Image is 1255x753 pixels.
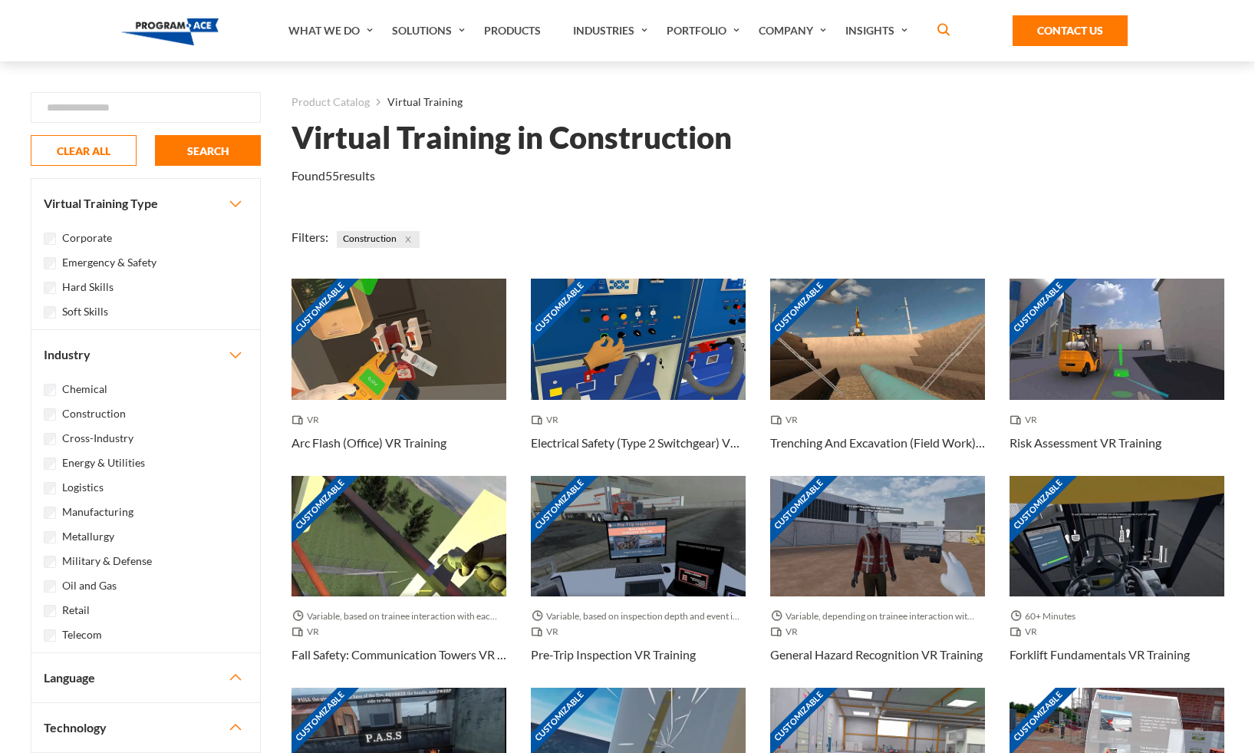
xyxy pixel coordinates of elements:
input: Cross-Industry [44,433,56,445]
h3: Pre-Trip Inspection VR Training [531,646,696,664]
input: Telecom [44,629,56,642]
input: Military & Defense [44,556,56,568]
input: Energy & Utilities [44,457,56,470]
label: Energy & Utilities [62,454,145,471]
input: Chemical [44,384,56,396]
label: Hard Skills [62,279,114,296]
span: VR [770,412,804,428]
label: Emergency & Safety [62,254,156,271]
span: VR [1010,624,1043,639]
h3: Arc Flash (Office) VR Training [292,434,446,452]
span: 60+ Minutes [1010,609,1082,624]
input: Retail [44,605,56,617]
input: Hard Skills [44,282,56,294]
input: Soft Skills [44,306,56,319]
input: Oil and Gas [44,580,56,593]
a: Customizable Thumbnail - Trenching And Excavation (Field Work) VR Training VR Trenching And Excav... [770,279,985,476]
label: Corporate [62,230,112,246]
nav: breadcrumb [292,92,1224,112]
span: VR [292,412,325,428]
button: Language [31,653,260,702]
span: VR [292,624,325,639]
h3: General Hazard Recognition VR Training [770,646,983,664]
p: Found results [292,167,375,185]
label: Metallurgy [62,528,114,545]
button: Close [400,231,417,248]
input: Corporate [44,233,56,245]
input: Manufacturing [44,507,56,519]
h3: Electrical Safety (Type 2 Switchgear) VR Training [531,434,746,452]
span: Variable, depending on trainee interaction with each component. [770,609,985,624]
label: Chemical [62,381,107,398]
button: CLEAR ALL [31,135,137,166]
em: 55 [325,168,339,183]
label: Cross-Industry [62,430,133,447]
span: Filters: [292,230,328,244]
h3: Forklift Fundamentals VR Training [1010,646,1190,664]
span: Variable, based on trainee interaction with each section. [292,609,506,624]
h3: Risk Assessment VR Training [1010,434,1161,452]
input: Metallurgy [44,531,56,543]
label: Soft Skills [62,303,108,320]
a: Product Catalog [292,92,370,112]
input: Emergency & Safety [44,257,56,269]
a: Customizable Thumbnail - Electrical Safety (Type 2 Switchgear) VR Training VR Electrical Safety (... [531,279,746,476]
label: Construction [62,405,126,422]
span: VR [531,624,565,639]
button: Industry [31,330,260,379]
input: Construction [44,408,56,421]
span: Variable, based on inspection depth and event interaction. [531,609,746,624]
h1: Virtual Training in Construction [292,124,732,151]
label: Manufacturing [62,504,133,520]
a: Customizable Thumbnail - Arc Flash (Office) VR Training VR Arc Flash (Office) VR Training [292,279,506,476]
label: Military & Defense [62,553,152,570]
label: Retail [62,602,90,619]
label: Oil and Gas [62,577,117,594]
a: Customizable Thumbnail - Pre-Trip Inspection VR Training Variable, based on inspection depth and ... [531,476,746,689]
h3: Fall Safety: Communication Towers VR Training [292,646,506,664]
a: Contact Us [1013,15,1128,46]
span: VR [1010,412,1043,428]
a: Customizable Thumbnail - Forklift Fundamentals VR Training 60+ Minutes VR Forklift Fundamentals V... [1010,476,1224,689]
input: Logistics [44,482,56,494]
li: Virtual Training [370,92,463,112]
h3: Trenching And Excavation (Field Work) VR Training [770,434,985,452]
a: Customizable Thumbnail - Fall Safety: Communication Towers VR Training Variable, based on trainee... [292,476,506,689]
button: Technology [31,703,260,752]
label: Telecom [62,626,102,643]
button: Virtual Training Type [31,179,260,228]
a: Customizable Thumbnail - Risk Assessment VR Training VR Risk Assessment VR Training [1010,279,1224,476]
span: VR [770,624,804,639]
span: Construction [337,231,420,248]
img: Program-Ace [121,18,219,45]
label: Logistics [62,479,104,496]
span: VR [531,412,565,428]
a: Customizable Thumbnail - General Hazard Recognition VR Training Variable, depending on trainee in... [770,476,985,689]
